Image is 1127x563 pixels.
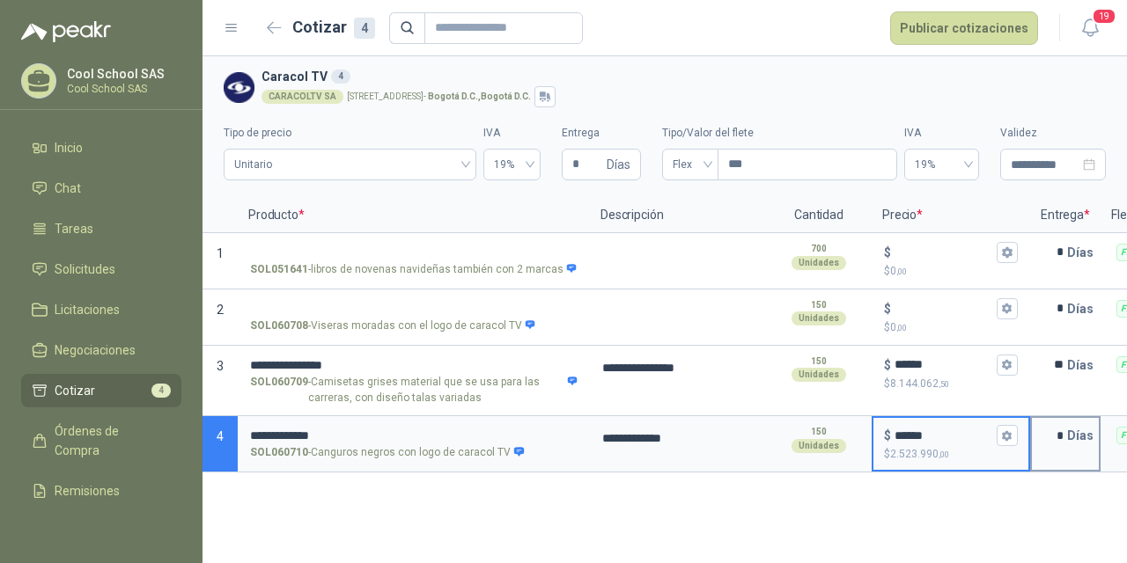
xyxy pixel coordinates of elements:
p: $ [884,319,1018,336]
span: Licitaciones [55,300,120,319]
p: - libros de novenas navideñas también con 2 marcas [250,261,578,278]
span: 4 [217,429,224,443]
a: Inicio [21,131,181,165]
div: Unidades [792,439,846,453]
span: Órdenes de Compra [55,421,165,460]
p: Precio [872,198,1030,233]
input: SOL060708-Viseras moradas con el logo de caracol TV [250,303,578,316]
div: Unidades [792,256,846,270]
span: 2 [217,303,224,317]
a: Configuración [21,515,181,548]
a: Chat [21,172,181,205]
span: Solicitudes [55,260,115,279]
button: 19 [1074,12,1106,44]
span: Inicio [55,138,83,157]
strong: Bogotá D.C. , Bogotá D.C. [428,91,531,101]
p: Cool School SAS [67,68,177,80]
input: SOL060709-Camisetas grises material que se usa para las carreras, con diseño talas variadas [250,359,578,372]
input: $$2.523.990,00 [895,429,993,442]
span: 19% [494,151,530,178]
a: Licitaciones [21,293,181,326]
span: 0 [890,265,907,277]
div: Unidades [792,311,846,325]
input: $$0,00 [895,245,993,259]
p: 150 [811,355,827,369]
span: 3 [217,359,224,373]
p: $ [884,263,1018,280]
span: Tareas [55,219,93,238]
label: Tipo/Valor del flete [662,125,897,142]
span: Cotizar [55,381,95,400]
p: Descripción [590,198,766,233]
span: 1 [217,246,224,260]
strong: SOL060708 [250,318,308,334]
p: - Camisetas grises material que se usa para las carreras, con diseño talas variadas [250,374,578,407]
button: $$0,00 [997,242,1018,263]
span: 4 [151,384,171,398]
button: $$0,00 [997,298,1018,319]
input: SOL051641-libros de novenas navideñas también con 2 marcas [250,246,578,260]
p: 700 [811,242,827,256]
p: $ [884,299,891,318]
h2: Cotizar [292,15,375,40]
label: Tipo de precio [224,125,476,142]
p: [STREET_ADDRESS] - [347,92,531,101]
span: 19 [1092,8,1116,25]
p: $ [884,376,1018,392]
p: $ [884,243,891,262]
span: ,50 [939,379,949,389]
span: 2.523.990 [890,448,949,460]
p: Días [1067,347,1101,383]
p: - Viseras moradas con el logo de caracol TV [250,318,536,334]
a: Tareas [21,212,181,245]
span: Chat [55,179,81,198]
p: Cool School SAS [67,84,177,94]
p: 150 [811,425,827,439]
img: Logo peakr [21,21,111,42]
h3: Caracol TV [261,67,1099,86]
p: $ [884,426,891,445]
input: SOL060710-Canguros negros con logo de caracol TV [250,429,578,442]
label: Validez [1000,125,1106,142]
span: 0 [890,321,907,333]
span: 19% [915,151,969,178]
p: 150 [811,298,827,312]
p: Días [1067,235,1101,270]
span: Unitario [234,151,466,178]
button: $$2.523.990,00 [997,425,1018,446]
p: Producto [238,198,590,233]
span: ,00 [896,323,907,333]
p: Días [1067,418,1101,453]
p: $ [884,446,1018,463]
button: Publicar cotizaciones [890,11,1038,45]
a: Negociaciones [21,333,181,367]
div: 4 [331,69,350,84]
p: $ [884,355,891,375]
label: Entrega [562,125,641,142]
span: Negociaciones [55,340,136,360]
strong: SOL060710 [250,444,308,461]
label: IVA [483,125,541,142]
div: CARACOLTV SA [261,90,343,104]
span: 8.144.062 [890,377,949,390]
p: Entrega [1030,198,1101,233]
span: Flex [673,151,708,178]
span: Días [607,150,630,179]
span: Remisiones [55,481,120,501]
div: Unidades [792,368,846,382]
strong: SOL060709 [250,374,308,407]
input: $$8.144.062,50 [895,358,993,371]
a: Órdenes de Compra [21,414,181,467]
span: ,00 [939,450,949,459]
a: Remisiones [21,474,181,508]
a: Solicitudes [21,252,181,286]
p: Cantidad [766,198,872,233]
p: Días [1067,291,1101,326]
p: - Canguros negros con logo de caracol TV [250,444,525,461]
span: ,00 [896,267,907,276]
label: IVA [904,125,979,142]
img: Company Logo [224,72,254,103]
button: $$8.144.062,50 [997,355,1018,376]
input: $$0,00 [895,302,993,315]
a: Cotizar4 [21,374,181,407]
